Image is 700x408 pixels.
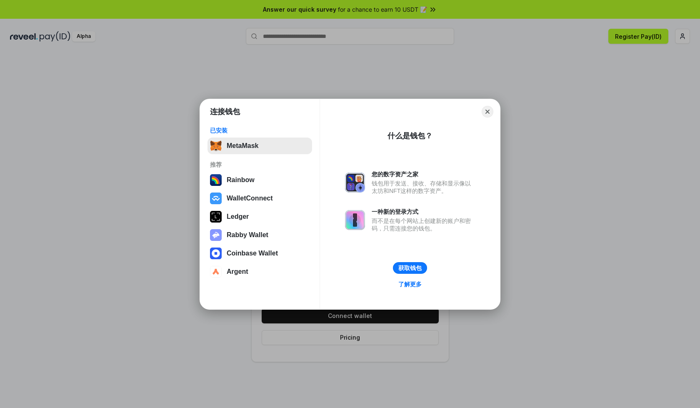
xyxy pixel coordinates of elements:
[210,266,222,278] img: svg+xml,%3Csvg%20width%3D%2228%22%20height%3D%2228%22%20viewBox%3D%220%200%2028%2028%22%20fill%3D...
[227,231,268,239] div: Rabby Wallet
[393,279,427,290] a: 了解更多
[345,173,365,193] img: svg+xml,%3Csvg%20xmlns%3D%22http%3A%2F%2Fwww.w3.org%2F2000%2Fsvg%22%20fill%3D%22none%22%20viewBox...
[207,245,312,262] button: Coinbase Wallet
[210,107,240,117] h1: 连接钱包
[207,138,312,154] button: MetaMask
[207,208,312,225] button: Ledger
[482,106,493,118] button: Close
[393,262,427,274] button: 获取钱包
[372,170,475,178] div: 您的数字资产之家
[398,264,422,272] div: 获取钱包
[387,131,432,141] div: 什么是钱包？
[372,208,475,215] div: 一种新的登录方式
[210,161,310,168] div: 推荐
[207,227,312,243] button: Rabby Wallet
[227,142,258,150] div: MetaMask
[227,250,278,257] div: Coinbase Wallet
[210,248,222,259] img: svg+xml,%3Csvg%20width%3D%2228%22%20height%3D%2228%22%20viewBox%3D%220%200%2028%2028%22%20fill%3D...
[210,127,310,134] div: 已安装
[210,174,222,186] img: svg+xml,%3Csvg%20width%3D%22120%22%20height%3D%22120%22%20viewBox%3D%220%200%20120%20120%22%20fil...
[227,213,249,220] div: Ledger
[210,140,222,152] img: svg+xml,%3Csvg%20fill%3D%22none%22%20height%3D%2233%22%20viewBox%3D%220%200%2035%2033%22%20width%...
[372,217,475,232] div: 而不是在每个网站上创建新的账户和密码，只需连接您的钱包。
[227,195,273,202] div: WalletConnect
[398,280,422,288] div: 了解更多
[207,263,312,280] button: Argent
[207,172,312,188] button: Rainbow
[372,180,475,195] div: 钱包用于发送、接收、存储和显示像以太坊和NFT这样的数字资产。
[207,190,312,207] button: WalletConnect
[227,176,255,184] div: Rainbow
[227,268,248,275] div: Argent
[210,193,222,204] img: svg+xml,%3Csvg%20width%3D%2228%22%20height%3D%2228%22%20viewBox%3D%220%200%2028%2028%22%20fill%3D...
[210,229,222,241] img: svg+xml,%3Csvg%20xmlns%3D%22http%3A%2F%2Fwww.w3.org%2F2000%2Fsvg%22%20fill%3D%22none%22%20viewBox...
[210,211,222,223] img: svg+xml,%3Csvg%20xmlns%3D%22http%3A%2F%2Fwww.w3.org%2F2000%2Fsvg%22%20width%3D%2228%22%20height%3...
[345,210,365,230] img: svg+xml,%3Csvg%20xmlns%3D%22http%3A%2F%2Fwww.w3.org%2F2000%2Fsvg%22%20fill%3D%22none%22%20viewBox...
